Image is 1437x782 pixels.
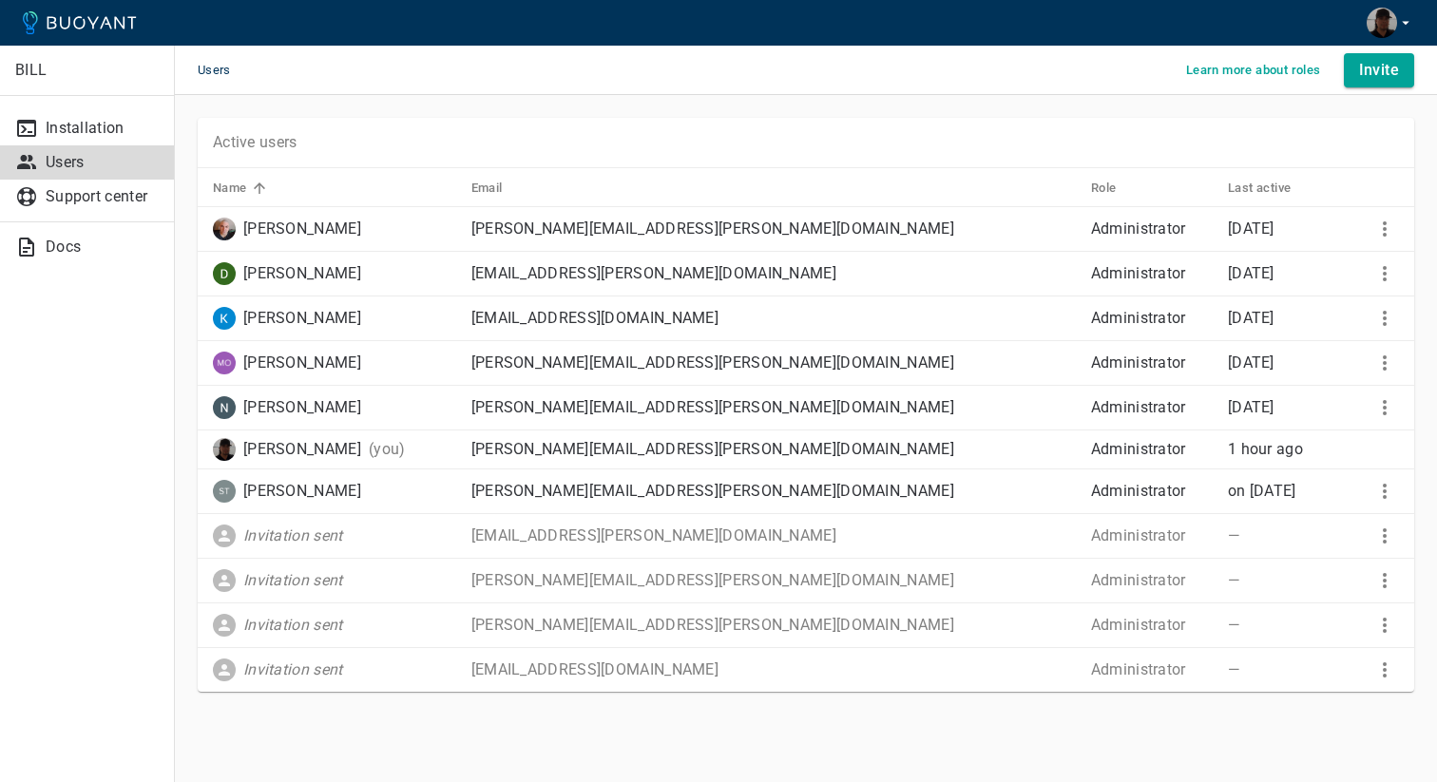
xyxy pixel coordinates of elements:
button: More [1370,656,1399,684]
h5: Learn more about roles [1186,63,1321,78]
p: Invitation sent [243,526,343,545]
a: Learn more about roles [1178,60,1329,78]
img: braxton.huggins@hq.bill.com [213,218,236,240]
p: [PERSON_NAME][EMAIL_ADDRESS][PERSON_NAME][DOMAIN_NAME] [471,616,1076,635]
p: Administrator [1091,571,1213,590]
p: Administrator [1091,219,1213,238]
relative-time: 1 hour ago [1228,440,1303,458]
h5: Last active [1228,181,1291,196]
div: Braxton Huggins [213,218,361,240]
img: richard.nghiem@hq.bill.com [213,438,236,461]
p: Administrator [1091,660,1213,679]
img: stephen.mastin@hq.bill.com [213,480,236,503]
relative-time: [DATE] [1228,219,1274,238]
h5: Name [213,181,247,196]
p: Support center [46,187,159,206]
p: [PERSON_NAME][EMAIL_ADDRESS][PERSON_NAME][DOMAIN_NAME] [471,398,1076,417]
span: Sat, 26 Jul 2025 03:03:00 GMT+7 / Fri, 25 Jul 2025 20:03:00 UTC [1228,353,1274,372]
span: Email [471,180,527,197]
div: Richard Nghiem [213,438,361,461]
p: Administrator [1091,482,1213,501]
div: Nick Thompson [213,396,361,419]
span: Last active [1228,180,1315,197]
span: Users [198,46,254,95]
span: Thu, 15 May 2025 04:03:26 GMT+7 / Wed, 14 May 2025 21:03:26 UTC [1228,482,1296,500]
button: More [1370,611,1399,639]
div: Morgan Parry [213,352,361,374]
relative-time: [DATE] [1228,398,1274,416]
button: More [1370,393,1399,422]
p: Invitation sent [243,616,343,635]
p: Invitation sent [243,571,343,590]
p: (you) [369,440,406,459]
p: Administrator [1091,526,1213,545]
button: More [1370,215,1399,243]
p: Active users [213,133,297,152]
p: [PERSON_NAME] [243,219,361,238]
relative-time: on [DATE] [1228,482,1296,500]
span: Role [1091,180,1141,197]
p: Administrator [1091,353,1213,372]
p: [PERSON_NAME] [243,398,361,417]
p: Docs [46,238,159,257]
h5: Email [471,181,503,196]
p: — [1228,526,1341,545]
p: Administrator [1091,309,1213,328]
h4: Invite [1359,61,1399,80]
p: [PERSON_NAME] [243,353,361,372]
p: BILL [15,61,159,80]
p: [PERSON_NAME][EMAIL_ADDRESS][PERSON_NAME][DOMAIN_NAME] [471,219,1076,238]
relative-time: [DATE] [1228,353,1274,372]
p: — [1228,571,1341,590]
img: Richard Nghiem [1367,8,1397,38]
relative-time: [DATE] [1228,264,1274,282]
p: Administrator [1091,398,1213,417]
div: Stephen Mastin [213,480,361,503]
p: [EMAIL_ADDRESS][DOMAIN_NAME] [471,309,1076,328]
span: Sat, 26 Jul 2025 02:33:34 GMT+7 / Fri, 25 Jul 2025 19:33:34 UTC [1228,264,1274,282]
p: [PERSON_NAME][EMAIL_ADDRESS][PERSON_NAME][DOMAIN_NAME] [471,571,1076,590]
button: Learn more about roles [1178,56,1329,85]
button: More [1370,477,1399,505]
p: — [1228,616,1341,635]
p: [EMAIL_ADDRESS][PERSON_NAME][DOMAIN_NAME] [471,264,1076,283]
img: ksingh@hq.bill.com [213,307,236,330]
p: Administrator [1091,264,1213,283]
p: — [1228,660,1341,679]
p: Administrator [1091,440,1213,459]
img: morgan.parry@hq.bill.com [213,352,236,374]
relative-time: [DATE] [1228,309,1274,327]
button: More [1370,349,1399,377]
h5: Role [1091,181,1117,196]
p: Users [46,153,159,172]
button: More [1370,304,1399,333]
p: [PERSON_NAME][EMAIL_ADDRESS][PERSON_NAME][DOMAIN_NAME] [471,353,1076,372]
p: Administrator [1091,616,1213,635]
img: nick.thompson@hq.bill.com [213,396,236,419]
span: Thu, 21 Aug 2025 23:14:04 GMT+7 / Thu, 21 Aug 2025 16:14:04 UTC [1228,440,1303,458]
p: Invitation sent [243,660,343,679]
button: More [1370,259,1399,288]
p: [PERSON_NAME] [243,264,361,283]
div: Devon Bain [213,262,361,285]
p: [PERSON_NAME][EMAIL_ADDRESS][PERSON_NAME][DOMAIN_NAME] [471,482,1076,501]
p: [EMAIL_ADDRESS][PERSON_NAME][DOMAIN_NAME] [471,526,1076,545]
span: Sat, 26 Jul 2025 10:29:54 GMT+7 / Sat, 26 Jul 2025 03:29:54 UTC [1228,219,1274,238]
button: Invite [1344,53,1414,87]
button: More [1370,566,1399,595]
p: [PERSON_NAME] [243,440,361,459]
p: Installation [46,119,159,138]
div: Kanwarpreet Singh [213,307,361,330]
img: devon.bain@hq.bill.com [213,262,236,285]
span: Sat, 26 Jul 2025 02:44:32 GMT+7 / Fri, 25 Jul 2025 19:44:32 UTC [1228,398,1274,416]
span: Fri, 25 Jul 2025 23:29:21 GMT+7 / Fri, 25 Jul 2025 16:29:21 UTC [1228,309,1274,327]
p: [PERSON_NAME] [243,482,361,501]
p: [PERSON_NAME][EMAIL_ADDRESS][PERSON_NAME][DOMAIN_NAME] [471,440,1076,459]
span: Name [213,180,272,197]
button: More [1370,522,1399,550]
p: [PERSON_NAME] [243,309,361,328]
p: [EMAIL_ADDRESS][DOMAIN_NAME] [471,660,1076,679]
